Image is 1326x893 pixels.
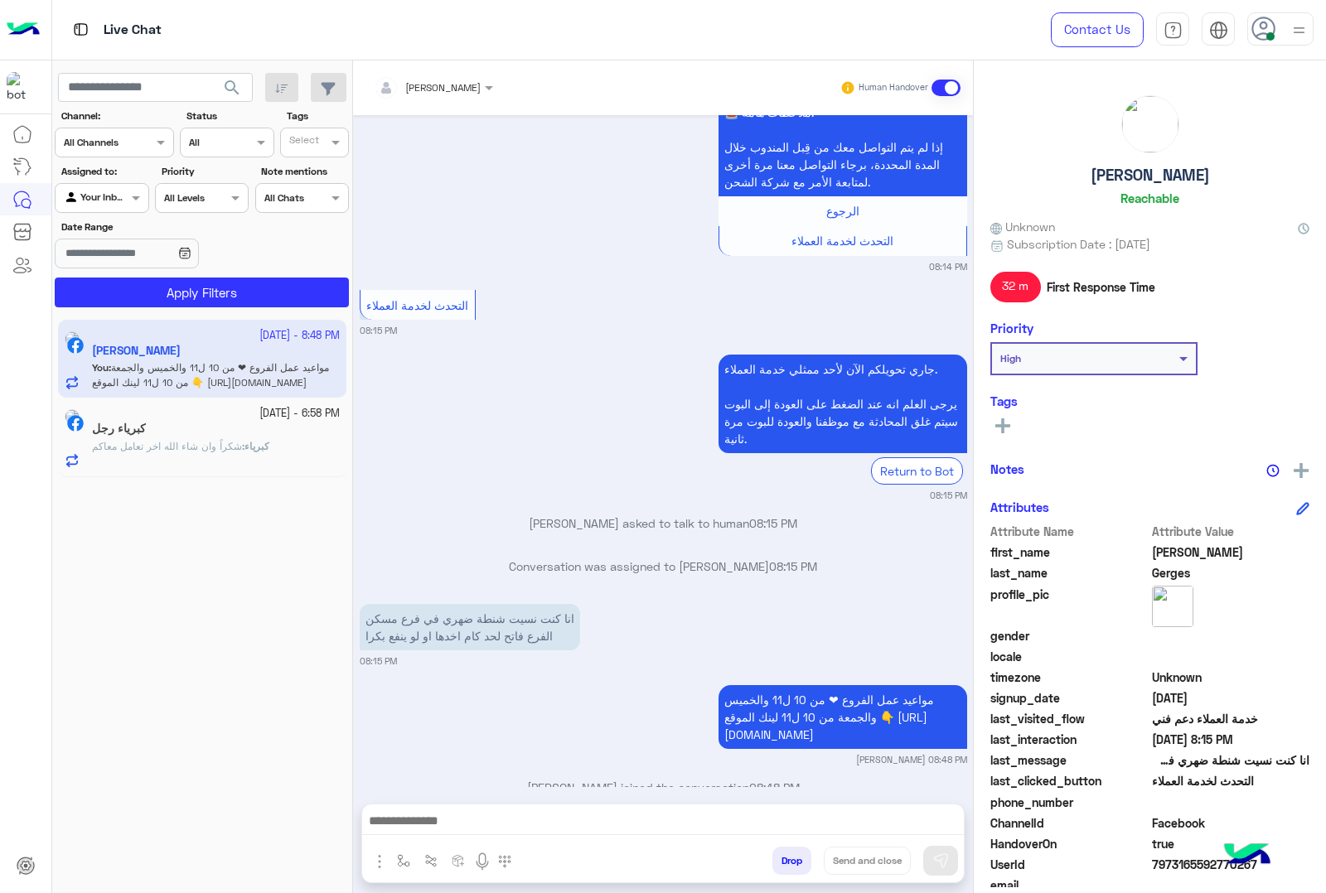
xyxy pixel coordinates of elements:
[990,321,1033,335] h6: Priority
[7,72,36,102] img: 713415422032625
[990,218,1055,235] span: Unknown
[424,854,438,867] img: Trigger scenario
[61,220,247,234] label: Date Range
[990,669,1149,686] span: timezone
[749,516,797,530] span: 08:15 PM
[212,73,253,109] button: search
[452,854,465,867] img: create order
[749,780,800,794] span: 08:48 PM
[990,627,1149,644] span: gender
[498,855,511,868] img: make a call
[360,324,397,337] small: 08:15 PM
[1152,627,1310,644] span: null
[242,440,269,452] b: :
[104,19,162,41] p: Live Chat
[1152,794,1310,811] span: null
[360,604,580,650] p: 12/10/2025, 8:15 PM
[990,772,1149,789] span: last_clicked_button
[824,847,911,875] button: Send and close
[1209,21,1228,40] img: tab
[7,12,40,47] img: Logo
[990,564,1149,582] span: last_name
[1152,835,1310,852] span: true
[990,648,1149,665] span: locale
[259,406,340,422] small: [DATE] - 6:58 PM
[1120,191,1179,205] h6: Reachable
[990,586,1149,624] span: profile_pic
[360,779,967,796] p: [PERSON_NAME] joined the conversation
[65,409,80,424] img: picture
[360,558,967,575] p: Conversation was assigned to [PERSON_NAME]
[1152,731,1310,748] span: 2025-10-12T17:15:39.024Z
[55,278,349,307] button: Apply Filters
[1122,96,1178,152] img: picture
[92,422,146,436] h5: كبرياء رجل
[67,415,84,432] img: Facebook
[724,693,934,741] span: مواعيد عمل الفروع ❤ من 10 ل11 والخميس والجمعة من 10 ل11 لينك الموقع 👇 [URL][DOMAIN_NAME]
[92,440,242,452] span: شكراً وان شاء الله اخر تعامل معاكم
[1152,586,1193,627] img: picture
[990,856,1149,873] span: UserId
[1156,12,1189,47] a: tab
[1266,464,1280,477] img: notes
[61,164,147,179] label: Assigned to:
[772,847,811,875] button: Drop
[1091,166,1210,185] h5: [PERSON_NAME]
[990,461,1024,476] h6: Notes
[990,751,1149,769] span: last_message
[932,852,949,869] img: send message
[162,164,247,179] label: Priority
[244,440,269,452] span: كبرياء
[261,164,346,179] label: Note mentions
[1152,523,1310,540] span: Attribute Value
[1007,235,1150,253] span: Subscription Date : [DATE]
[990,393,1309,408] h6: Tags
[397,854,410,867] img: select flow
[791,234,893,248] span: التحدث لخدمة العملاء
[1152,648,1310,665] span: null
[418,847,445,874] button: Trigger scenario
[1294,463,1309,478] img: add
[1152,564,1310,582] span: Gerges
[1152,856,1310,873] span: 7973165592770267
[445,847,472,874] button: create order
[472,852,492,871] img: send voice note
[769,559,817,573] span: 08:15 PM
[186,109,272,123] label: Status
[222,78,242,98] span: search
[1218,827,1276,885] img: hulul-logo.png
[360,654,397,668] small: 08:15 PM
[1152,689,1310,707] span: 2025-10-12T17:14:36.21Z
[1152,772,1310,789] span: التحدث لخدمة العملاء
[405,81,481,94] span: [PERSON_NAME]
[1152,543,1310,561] span: Mina
[990,731,1149,748] span: last_interaction
[1152,710,1310,727] span: خدمة العملاء دعم فني
[930,489,967,502] small: 08:15 PM
[1152,814,1310,832] span: 0
[287,133,319,152] div: Select
[70,19,91,40] img: tab
[990,500,1049,514] h6: Attributes
[990,710,1149,727] span: last_visited_flow
[990,835,1149,852] span: HandoverOn
[990,523,1149,540] span: Attribute Name
[719,685,967,749] p: 12/10/2025, 8:48 PM
[1152,751,1310,769] span: انا كنت نسيت شنطة ضهري في فرع مسكن الفرع فاتح لحد كام اخدها او لو ينفع بكرا
[826,204,859,218] span: الرجوع
[990,814,1149,832] span: ChannelId
[287,109,347,123] label: Tags
[929,260,967,273] small: 08:14 PM
[1164,21,1183,40] img: tab
[871,457,963,485] div: Return to Bot
[390,847,418,874] button: select flow
[1289,20,1309,41] img: profile
[1047,278,1155,296] span: First Response Time
[370,852,390,871] img: send attachment
[856,753,967,766] small: [PERSON_NAME] 08:48 PM
[990,543,1149,561] span: first_name
[61,109,172,123] label: Channel:
[1051,12,1144,47] a: Contact Us
[990,794,1149,811] span: phone_number
[366,298,468,312] span: التحدث لخدمة العملاء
